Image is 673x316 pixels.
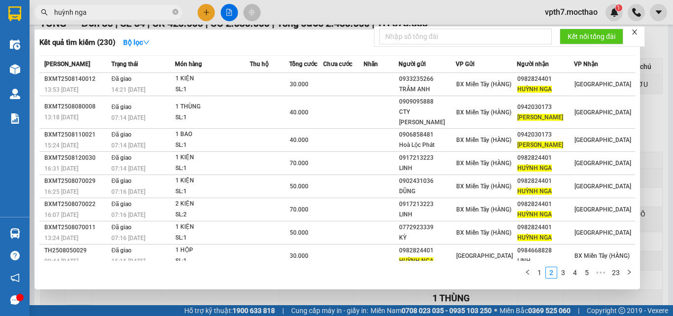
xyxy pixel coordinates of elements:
img: warehouse-icon [10,64,20,74]
span: 50.000 [290,229,308,236]
div: 0982824401 [399,246,455,256]
div: 1 KIỆN [175,176,249,186]
div: SL: 2 [175,210,249,220]
input: Tìm tên, số ĐT hoặc mã đơn [54,7,170,18]
span: Người nhận [517,61,549,68]
div: SL: 1 [175,112,249,123]
a: 1 [534,267,545,278]
span: Đã giao [111,201,132,208]
span: 16:31 [DATE] [44,165,78,172]
img: warehouse-icon [10,89,20,99]
span: 13:18 [DATE] [44,114,78,121]
span: Đã giao [111,177,132,184]
span: HUỲNH NGA [399,257,434,264]
span: 07:16 [DATE] [111,211,145,218]
h3: Kết quả tìm kiếm ( 230 ) [39,37,115,48]
div: TH2508050029 [44,246,108,256]
div: 0982824401 [517,222,573,233]
span: [GEOGRAPHIC_DATA] [574,183,631,190]
span: message [10,295,20,305]
span: 09:44 [DATE] [44,258,78,265]
a: 23 [609,267,623,278]
span: 15:15 [DATE] [111,258,145,265]
span: BX Miền Tây (HÀNG) [456,81,511,88]
li: 5 [581,267,593,279]
span: 07:16 [DATE] [111,235,145,242]
div: 2 KIỆN [175,199,249,210]
div: 0942030173 [517,102,573,112]
div: BXMT2508070022 [44,199,108,210]
span: Trạng thái [111,61,138,68]
span: 70.000 [290,206,308,213]
button: Kết nối tổng đài [560,29,623,44]
li: 3 [557,267,569,279]
span: Đã giao [111,224,132,231]
span: [GEOGRAPHIC_DATA] [574,81,631,88]
li: Next 5 Pages [593,267,608,279]
span: BX Miền Tây (HÀNG) [456,183,511,190]
div: 0772923339 [399,222,455,233]
span: 13:53 [DATE] [44,86,78,93]
div: LINH [399,163,455,174]
div: KỲ [399,233,455,243]
div: 0917213223 [399,153,455,163]
div: LINH [399,210,455,220]
div: 0906858481 [399,130,455,140]
span: 13:24 [DATE] [44,235,78,242]
span: left [525,269,531,275]
div: 1 HỘP [175,245,249,256]
span: Thu hộ [250,61,269,68]
div: 1 KIỆN [175,152,249,163]
span: VP Nhận [574,61,598,68]
button: right [623,267,635,279]
button: Bộ lọcdown [115,35,158,50]
span: 15:24 [DATE] [44,142,78,149]
div: BXMT2508070029 [44,176,108,186]
span: 40.000 [290,137,308,143]
a: 5 [581,267,592,278]
button: left [522,267,534,279]
span: close-circle [172,9,178,15]
span: BX Miền Tây (HÀNG) [456,206,511,213]
span: Đã giao [111,154,132,161]
span: BX Miền Tây (HÀNG) [574,252,630,259]
div: 0942030173 [517,130,573,140]
span: HUỲNH NGA [517,211,552,218]
img: warehouse-icon [10,228,20,239]
div: SL: 1 [175,140,249,151]
span: HUỲNH NGA [517,86,552,93]
span: [GEOGRAPHIC_DATA] [456,252,513,259]
span: VP Gửi [456,61,474,68]
span: 07:16 [DATE] [111,188,145,195]
span: Chưa cước [323,61,352,68]
a: 3 [558,267,569,278]
img: warehouse-icon [10,39,20,50]
span: search [41,9,48,16]
div: 1 BAO [175,129,249,140]
div: 0902431036 [399,176,455,186]
strong: Bộ lọc [123,38,150,46]
div: SL: 1 [175,84,249,95]
a: 2 [546,267,557,278]
img: solution-icon [10,113,20,124]
span: [PERSON_NAME] [517,114,563,121]
span: 14:21 [DATE] [111,86,145,93]
li: 1 [534,267,545,279]
li: Previous Page [522,267,534,279]
span: 40.000 [290,109,308,116]
span: BX Miền Tây (HÀNG) [456,137,511,143]
span: 30.000 [290,252,308,259]
span: [GEOGRAPHIC_DATA] [574,160,631,167]
span: notification [10,273,20,282]
span: ••• [593,267,608,279]
span: Đã giao [111,104,132,110]
span: Đã giao [111,75,132,82]
span: [GEOGRAPHIC_DATA] [574,206,631,213]
li: 23 [608,267,623,279]
div: 0909095888 [399,97,455,107]
span: close-circle [172,8,178,17]
div: SL: 1 [175,163,249,174]
span: Người gửi [399,61,426,68]
span: HUỲNH NGA [517,165,552,172]
span: HUỲNH NGA [517,234,552,241]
